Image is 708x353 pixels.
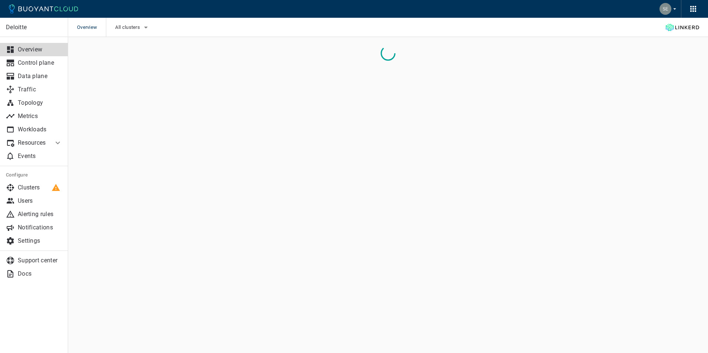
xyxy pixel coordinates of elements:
p: Data plane [18,73,62,80]
p: Docs [18,270,62,278]
p: Topology [18,99,62,107]
span: Overview [77,18,106,37]
p: Overview [18,46,62,53]
p: Metrics [18,112,62,120]
p: Control plane [18,59,62,67]
p: Deloitte [6,24,62,31]
p: Users [18,197,62,205]
p: Support center [18,257,62,264]
span: All clusters [115,24,141,30]
img: Sesha Pillutla [659,3,671,15]
p: Alerting rules [18,211,62,218]
p: Events [18,152,62,160]
p: Traffic [18,86,62,93]
h5: Configure [6,172,62,178]
p: Workloads [18,126,62,133]
p: Settings [18,237,62,245]
button: All clusters [115,22,150,33]
p: Notifications [18,224,62,231]
p: Resources [18,139,47,147]
p: Clusters [18,184,62,191]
